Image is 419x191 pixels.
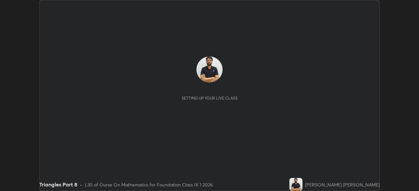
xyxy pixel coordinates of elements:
[289,178,302,191] img: 4cf577a8cdb74b91971b506b957e80de.jpg
[85,181,213,188] div: L30 of Ourse On Mathematics for Foundation Class IX 1 2026
[80,181,82,188] div: •
[305,181,380,188] div: [PERSON_NAME] [PERSON_NAME]
[182,96,238,101] div: Setting up your live class
[196,56,223,83] img: 4cf577a8cdb74b91971b506b957e80de.jpg
[39,181,77,188] div: Triangles Part 8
